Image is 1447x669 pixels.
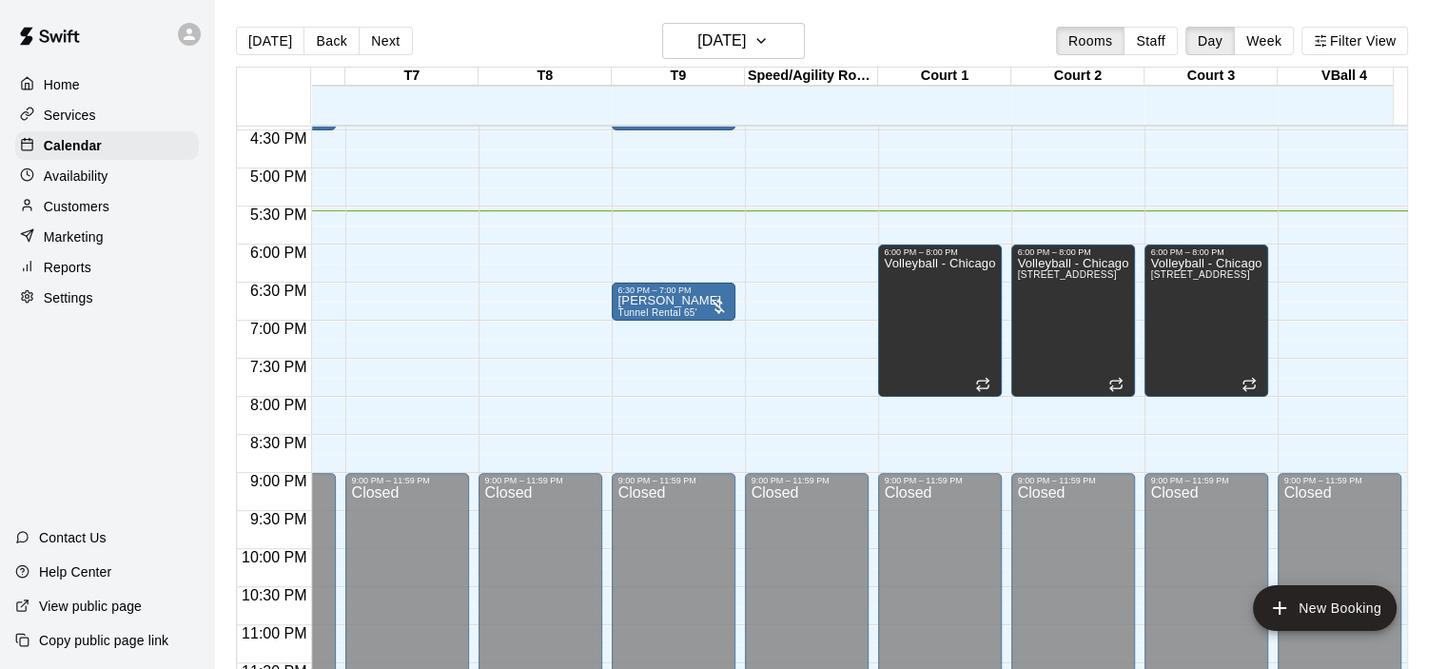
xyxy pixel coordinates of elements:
[1017,247,1129,257] div: 6:00 PM – 8:00 PM
[975,377,990,392] span: Recurring event
[1017,476,1129,485] div: 9:00 PM – 11:59 PM
[1108,377,1124,392] span: Recurring event
[39,597,142,616] p: View public page
[245,397,312,413] span: 8:00 PM
[878,68,1011,86] div: Court 1
[245,359,312,375] span: 7:30 PM
[1185,27,1235,55] button: Day
[15,162,199,190] a: Availability
[15,101,199,129] a: Services
[15,284,199,312] a: Settings
[44,288,93,307] p: Settings
[15,253,199,282] a: Reports
[1056,27,1124,55] button: Rooms
[245,245,312,261] span: 6:00 PM
[1011,245,1135,397] div: 6:00 PM – 8:00 PM: Volleyball - Chicago Elite
[1301,27,1408,55] button: Filter View
[237,549,311,565] span: 10:00 PM
[44,227,104,246] p: Marketing
[1150,247,1262,257] div: 6:00 PM – 8:00 PM
[1234,27,1294,55] button: Week
[1150,476,1262,485] div: 9:00 PM – 11:59 PM
[245,321,312,337] span: 7:00 PM
[1283,476,1396,485] div: 9:00 PM – 11:59 PM
[39,528,107,547] p: Contact Us
[884,247,996,257] div: 6:00 PM – 8:00 PM
[245,130,312,147] span: 4:30 PM
[697,28,746,54] h6: [DATE]
[617,307,696,318] span: Tunnel Rental 65'
[44,167,108,186] p: Availability
[359,27,412,55] button: Next
[1150,269,1249,280] span: [STREET_ADDRESS]
[484,476,596,485] div: 9:00 PM – 11:59 PM
[1144,245,1268,397] div: 6:00 PM – 8:00 PM: Volleyball - Chicago Elite
[1278,68,1411,86] div: VBall 4
[1017,269,1116,280] span: [STREET_ADDRESS]
[44,197,109,216] p: Customers
[237,625,311,641] span: 11:00 PM
[617,285,730,295] div: 6:30 PM – 7:00 PM
[1124,27,1178,55] button: Staff
[1253,585,1397,631] button: add
[351,476,463,485] div: 9:00 PM – 11:59 PM
[39,562,111,581] p: Help Center
[44,136,102,155] p: Calendar
[44,258,91,277] p: Reports
[245,168,312,185] span: 5:00 PM
[1242,377,1257,392] span: Recurring event
[745,68,878,86] div: Speed/Agility Room
[245,283,312,299] span: 6:30 PM
[245,473,312,489] span: 9:00 PM
[15,192,199,221] a: Customers
[245,435,312,451] span: 8:30 PM
[15,223,199,251] a: Marketing
[612,68,745,86] div: T9
[44,75,80,94] p: Home
[884,476,996,485] div: 9:00 PM – 11:59 PM
[617,476,730,485] div: 9:00 PM – 11:59 PM
[1011,68,1144,86] div: Court 2
[15,131,199,160] a: Calendar
[303,27,360,55] button: Back
[39,631,168,650] p: Copy public page link
[662,23,805,59] button: [DATE]
[44,106,96,125] p: Services
[237,587,311,603] span: 10:30 PM
[479,68,612,86] div: T8
[236,27,304,55] button: [DATE]
[878,245,1002,397] div: 6:00 PM – 8:00 PM: Volleyball - Chicago Elite
[15,70,199,99] a: Home
[751,476,863,485] div: 9:00 PM – 11:59 PM
[1144,68,1278,86] div: Court 3
[245,511,312,527] span: 9:30 PM
[345,68,479,86] div: T7
[245,207,312,223] span: 5:30 PM
[612,283,735,321] div: 6:30 PM – 7:00 PM: Bobby Wilson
